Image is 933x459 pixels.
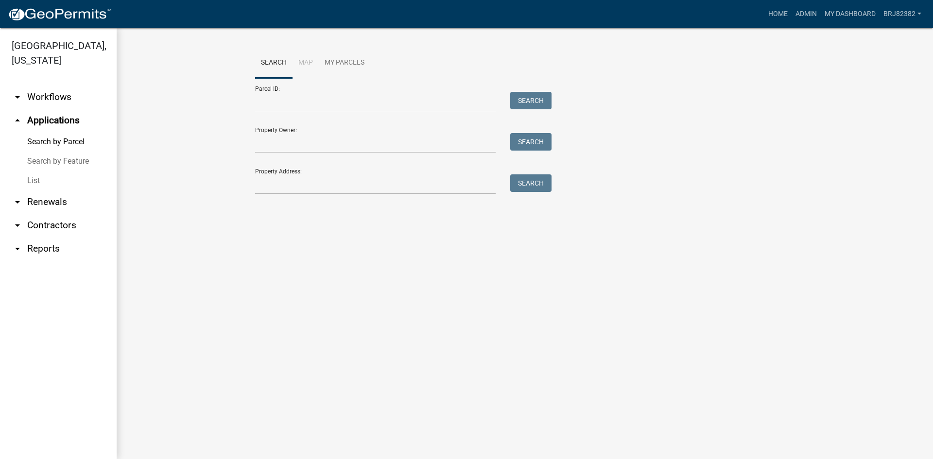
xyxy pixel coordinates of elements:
i: arrow_drop_down [12,243,23,255]
a: My Parcels [319,48,370,79]
button: Search [510,133,552,151]
i: arrow_drop_up [12,115,23,126]
a: brj82382 [880,5,925,23]
button: Search [510,174,552,192]
a: Admin [792,5,821,23]
i: arrow_drop_down [12,196,23,208]
a: Home [764,5,792,23]
i: arrow_drop_down [12,220,23,231]
a: My Dashboard [821,5,880,23]
button: Search [510,92,552,109]
i: arrow_drop_down [12,91,23,103]
a: Search [255,48,293,79]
